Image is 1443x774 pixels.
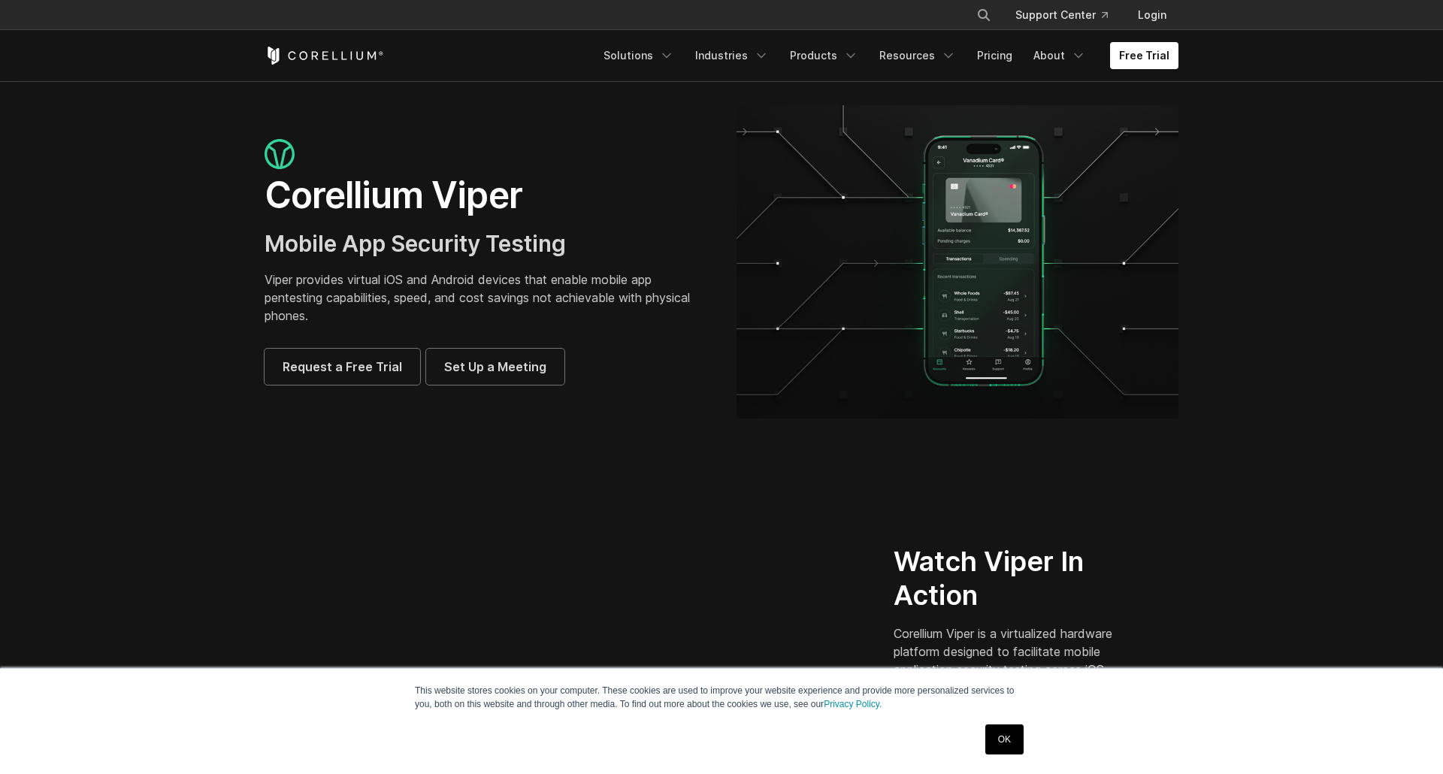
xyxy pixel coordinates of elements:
a: Request a Free Trial [265,349,420,385]
img: viper_hero [737,105,1178,419]
a: Login [1126,2,1178,29]
span: Set Up a Meeting [444,358,546,376]
a: Corellium Home [265,47,384,65]
h1: Corellium Viper [265,173,706,218]
a: Products [781,42,867,69]
a: About [1024,42,1095,69]
img: viper_icon_large [265,139,295,170]
a: Industries [686,42,778,69]
a: Resources [870,42,965,69]
a: Solutions [594,42,683,69]
h2: Watch Viper In Action [894,545,1121,612]
p: Viper provides virtual iOS and Android devices that enable mobile app pentesting capabilities, sp... [265,271,706,325]
a: Pricing [968,42,1021,69]
span: Mobile App Security Testing [265,230,566,257]
p: This website stores cookies on your computer. These cookies are used to improve your website expe... [415,684,1028,711]
span: Request a Free Trial [283,358,402,376]
a: Free Trial [1110,42,1178,69]
div: Navigation Menu [958,2,1178,29]
a: Set Up a Meeting [426,349,564,385]
div: Navigation Menu [594,42,1178,69]
a: Support Center [1003,2,1120,29]
button: Search [970,2,997,29]
a: OK [985,724,1024,754]
a: Privacy Policy. [824,699,882,709]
